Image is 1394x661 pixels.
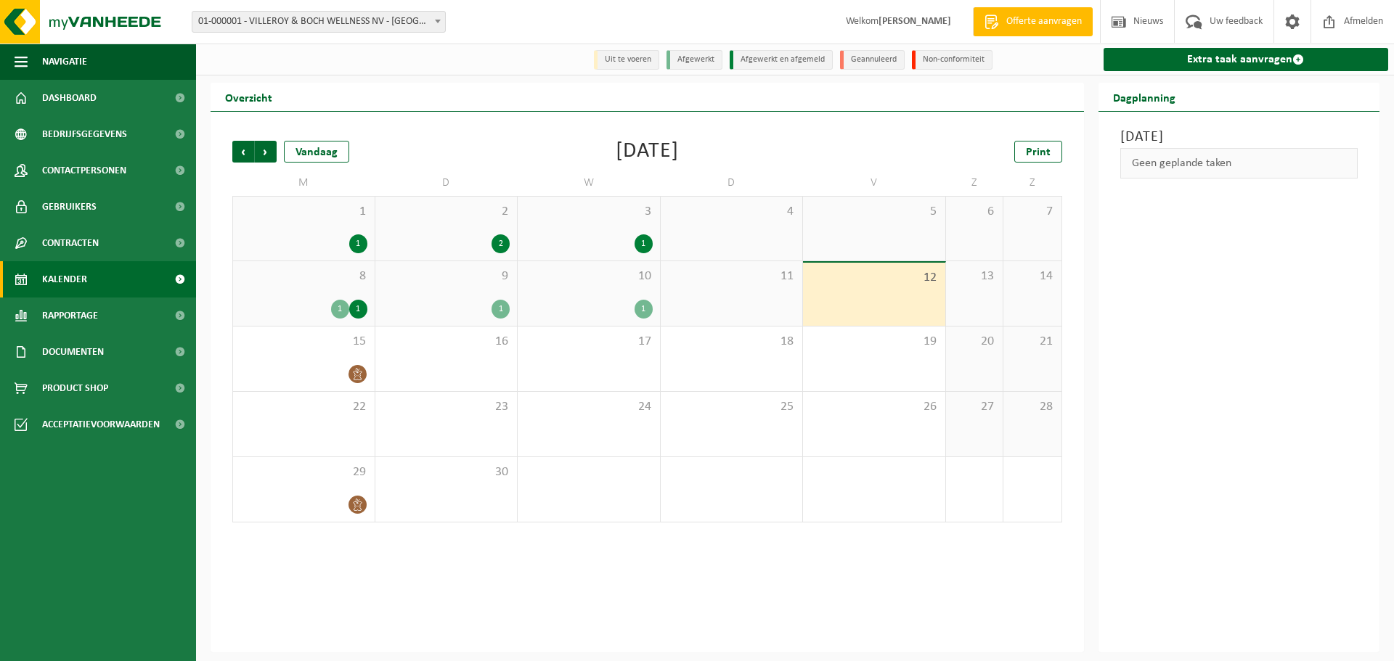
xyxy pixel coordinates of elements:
div: Geen geplande taken [1120,148,1358,178]
span: 8 [240,268,367,284]
span: 24 [525,399,653,415]
span: 6 [953,204,996,220]
div: 1 [635,300,653,319]
span: 30 [383,464,510,480]
span: 11 [668,268,796,284]
span: 2 [383,204,510,220]
span: 5 [810,204,938,220]
span: 3 [525,204,653,220]
span: Vorige [232,141,254,163]
span: 14 [1011,268,1053,284]
div: 1 [492,300,510,319]
span: 4 [668,204,796,220]
td: Z [946,170,1004,196]
div: 1 [635,234,653,253]
td: Z [1003,170,1061,196]
span: 19 [810,334,938,350]
span: 18 [668,334,796,350]
span: 1 [240,204,367,220]
td: D [661,170,804,196]
a: Print [1014,141,1062,163]
div: Vandaag [284,141,349,163]
div: [DATE] [616,141,679,163]
td: M [232,170,375,196]
span: 29 [240,464,367,480]
span: Contactpersonen [42,152,126,189]
span: 28 [1011,399,1053,415]
h3: [DATE] [1120,126,1358,148]
div: 2 [492,234,510,253]
span: Offerte aanvragen [1003,15,1085,29]
span: Rapportage [42,297,98,334]
li: Geannuleerd [840,50,905,70]
span: 17 [525,334,653,350]
span: Print [1026,147,1051,158]
span: Acceptatievoorwaarden [42,406,160,443]
td: V [803,170,946,196]
span: Navigatie [42,44,87,80]
h2: Overzicht [211,83,287,111]
span: 15 [240,334,367,350]
td: D [375,170,518,196]
td: W [518,170,661,196]
span: 13 [953,268,996,284]
span: 20 [953,334,996,350]
div: 1 [331,300,349,319]
span: 21 [1011,334,1053,350]
span: 7 [1011,204,1053,220]
span: 01-000001 - VILLEROY & BOCH WELLNESS NV - ROESELARE [192,12,445,32]
span: 27 [953,399,996,415]
span: Documenten [42,334,104,370]
span: Gebruikers [42,189,97,225]
span: Contracten [42,225,99,261]
span: 12 [810,270,938,286]
li: Afgewerkt [667,50,722,70]
span: 26 [810,399,938,415]
span: 9 [383,268,510,284]
span: 25 [668,399,796,415]
span: 23 [383,399,510,415]
span: Volgende [255,141,277,163]
div: 1 [349,234,367,253]
strong: [PERSON_NAME] [879,16,951,27]
a: Offerte aanvragen [973,7,1093,36]
span: Kalender [42,261,87,297]
li: Afgewerkt en afgemeld [730,50,833,70]
span: 10 [525,268,653,284]
span: 16 [383,334,510,350]
span: Dashboard [42,80,97,116]
li: Uit te voeren [594,50,659,70]
span: Product Shop [42,370,108,406]
span: Bedrijfsgegevens [42,116,127,152]
li: Non-conformiteit [912,50,992,70]
span: 01-000001 - VILLEROY & BOCH WELLNESS NV - ROESELARE [192,11,446,33]
a: Extra taak aanvragen [1104,48,1389,71]
span: 22 [240,399,367,415]
h2: Dagplanning [1099,83,1190,111]
div: 1 [349,300,367,319]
